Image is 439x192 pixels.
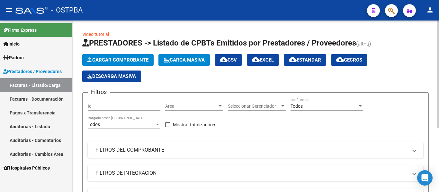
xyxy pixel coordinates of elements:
[336,57,362,63] span: Gecros
[3,40,20,47] span: Inicio
[88,88,110,96] h3: Filtros
[87,73,136,79] span: Descarga Masiva
[331,54,367,66] button: Gecros
[417,170,433,186] div: Open Intercom Messenger
[291,104,303,109] span: Todos
[158,54,210,66] button: Carga Masiva
[88,142,423,158] mat-expansion-panel-header: FILTROS DEL COMPROBANTE
[82,71,141,82] button: Descarga Masiva
[95,170,408,177] mat-panel-title: FILTROS DE INTEGRACION
[336,56,344,63] mat-icon: cloud_download
[426,6,434,14] mat-icon: person
[82,54,154,66] button: Cargar Comprobante
[3,164,50,171] span: Hospitales Públicos
[95,146,408,154] mat-panel-title: FILTROS DEL COMPROBANTE
[3,54,24,61] span: Padrón
[284,54,326,66] button: Estandar
[87,57,148,63] span: Cargar Comprobante
[164,57,205,63] span: Carga Masiva
[82,32,109,37] a: Video tutorial
[220,57,237,63] span: CSV
[165,104,217,109] span: Area
[88,165,423,181] mat-expansion-panel-header: FILTROS DE INTEGRACION
[215,54,242,66] button: CSV
[88,122,100,127] span: Todos
[5,6,13,14] mat-icon: menu
[82,38,356,47] span: PRESTADORES -> Listado de CPBTs Emitidos por Prestadores / Proveedores
[356,41,371,47] span: (alt+q)
[82,71,141,82] app-download-masive: Descarga masiva de comprobantes (adjuntos)
[252,57,274,63] span: EXCEL
[3,68,62,75] span: Prestadores / Proveedores
[3,27,37,34] span: Firma Express
[51,3,83,17] span: - OSTPBA
[228,104,280,109] span: Seleccionar Gerenciador
[247,54,279,66] button: EXCEL
[173,121,216,129] span: Mostrar totalizadores
[289,57,321,63] span: Estandar
[220,56,228,63] mat-icon: cloud_download
[252,56,260,63] mat-icon: cloud_download
[289,56,297,63] mat-icon: cloud_download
